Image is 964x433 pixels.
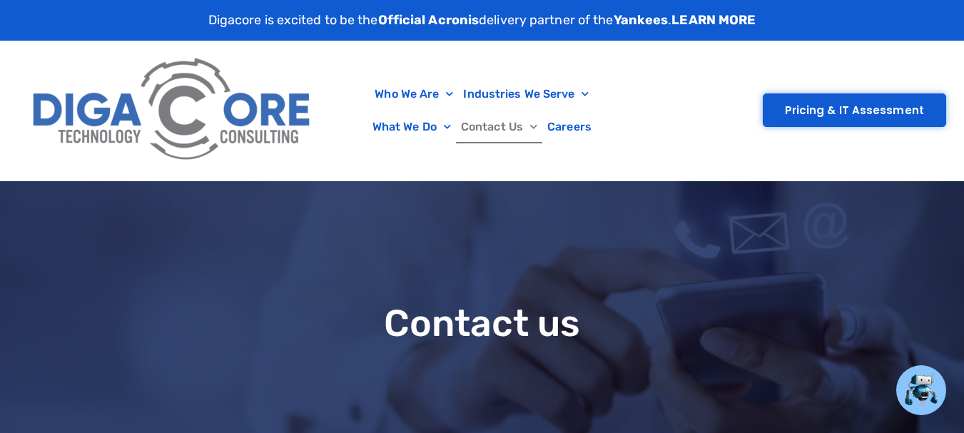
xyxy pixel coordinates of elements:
a: Pricing & IT Assessment [763,93,946,127]
a: Careers [542,111,597,143]
a: Who We Are [370,78,458,111]
p: Digacore is excited to be the delivery partner of the . [208,11,756,30]
img: Digacore Logo [25,48,320,173]
span: Pricing & IT Assessment [785,105,924,116]
h1: Contact us [26,303,939,344]
a: Contact Us [456,111,542,143]
strong: Official Acronis [378,12,480,28]
a: LEARN MORE [671,12,756,28]
a: What We Do [367,111,456,143]
a: Industries We Serve [458,78,594,111]
nav: Menu [328,78,637,143]
strong: Yankees [614,12,669,28]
